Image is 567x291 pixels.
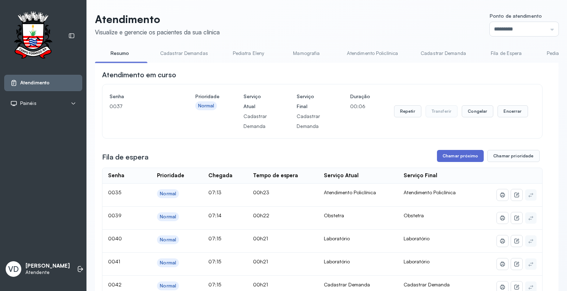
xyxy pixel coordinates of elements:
[243,111,273,131] p: Cadastrar Demanda
[253,281,268,287] span: 00h21
[404,172,437,179] div: Serviço Final
[7,11,58,61] img: Logotipo do estabelecimento
[208,235,221,241] span: 07:15
[160,214,176,220] div: Normal
[243,91,273,111] h4: Serviço Atual
[108,212,122,218] span: 0039
[108,281,122,287] span: 0042
[208,172,232,179] div: Chegada
[208,212,221,218] span: 07:14
[253,235,268,241] span: 00h21
[426,105,458,117] button: Transferir
[324,235,392,242] div: Laboratório
[110,101,171,111] p: 0037
[404,235,430,241] span: Laboratório
[208,258,221,264] span: 07:15
[95,47,145,59] a: Resumo
[490,13,542,19] span: Ponto de atendimento
[340,47,405,59] a: Atendimento Policlínica
[153,47,215,59] a: Cadastrar Demandas
[482,47,531,59] a: Fila de Espera
[297,111,326,131] p: Cadastrar Demanda
[110,91,171,101] h4: Senha
[414,47,473,59] a: Cadastrar Demanda
[324,281,392,288] div: Cadastrar Demanda
[208,281,221,287] span: 07:15
[498,105,528,117] button: Encerrar
[324,212,392,219] div: Obstetra
[487,150,540,162] button: Chamar prioridade
[394,105,421,117] button: Repetir
[324,172,359,179] div: Serviço Atual
[198,103,214,109] div: Normal
[195,91,219,101] h4: Prioridade
[208,189,221,195] span: 07:13
[20,100,37,106] span: Painéis
[297,91,326,111] h4: Serviço Final
[102,70,176,80] h3: Atendimento em curso
[253,189,269,195] span: 00h23
[108,258,120,264] span: 0041
[350,101,370,111] p: 00:06
[253,212,269,218] span: 00h22
[108,172,124,179] div: Senha
[160,191,176,197] div: Normal
[253,172,298,179] div: Tempo de espera
[404,258,430,264] span: Laboratório
[160,260,176,266] div: Normal
[224,47,273,59] a: Pediatra Eleny
[26,263,70,269] p: [PERSON_NAME]
[108,189,121,195] span: 0035
[95,13,220,26] p: Atendimento
[350,91,370,101] h4: Duração
[253,258,268,264] span: 00h21
[324,258,392,265] div: Laboratório
[282,47,331,59] a: Mamografia
[404,189,456,195] span: Atendimento Policlínica
[108,235,122,241] span: 0040
[404,281,450,287] span: Cadastrar Demanda
[26,269,70,275] p: Atendente
[462,105,493,117] button: Congelar
[20,80,50,86] span: Atendimento
[404,212,424,218] span: Obstetra
[95,28,220,36] div: Visualize e gerencie os pacientes da sua clínica
[160,237,176,243] div: Normal
[102,152,148,162] h3: Fila de espera
[10,79,76,86] a: Atendimento
[157,172,184,179] div: Prioridade
[324,189,392,196] div: Atendimento Policlínica
[437,150,484,162] button: Chamar próximo
[160,283,176,289] div: Normal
